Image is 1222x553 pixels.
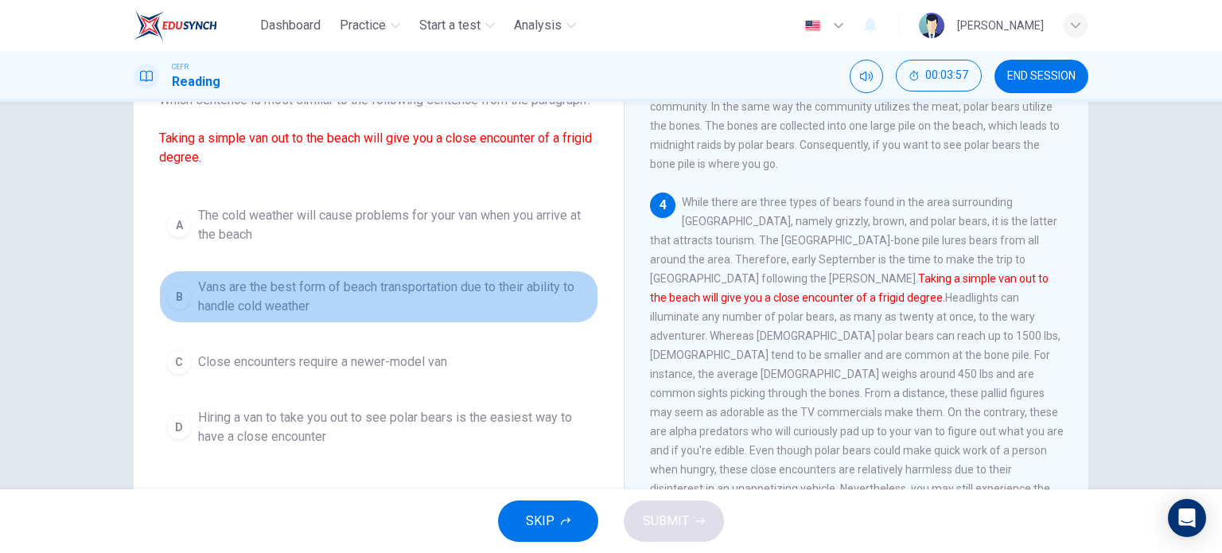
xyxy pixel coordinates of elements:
[159,401,598,454] button: DHiring a van to take you out to see polar bears is the easiest way to have a close encounter
[166,415,192,440] div: D
[198,206,591,244] span: The cold weather will cause problems for your van when you arrive at the beach
[172,72,220,92] h1: Reading
[159,342,598,382] button: CClose encounters require a newer-model van
[514,16,562,35] span: Analysis
[413,11,501,40] button: Start a test
[166,212,192,238] div: A
[159,91,598,167] span: Which sentence is most similar to the following sentence from the paragraph?
[957,16,1044,35] div: [PERSON_NAME]
[896,60,982,93] div: Hide
[134,10,217,41] img: EduSynch logo
[159,271,598,323] button: BVans are the best form of beach transportation due to their ability to handle cold weather
[340,16,386,35] span: Practice
[650,196,1064,514] span: While there are three types of bears found in the area surrounding [GEOGRAPHIC_DATA], namely griz...
[1007,70,1076,83] span: END SESSION
[134,10,254,41] a: EduSynch logo
[919,13,944,38] img: Profile picture
[333,11,407,40] button: Practice
[896,60,982,92] button: 00:03:57
[198,408,591,446] span: Hiring a van to take you out to see polar bears is the easiest way to have a close encounter
[526,510,555,532] span: SKIP
[508,11,582,40] button: Analysis
[172,61,189,72] span: CEFR
[159,199,598,251] button: AThe cold weather will cause problems for your van when you arrive at the beach
[803,20,823,32] img: en
[925,69,968,82] span: 00:03:57
[650,193,675,218] div: 4
[419,16,481,35] span: Start a test
[254,11,327,40] button: Dashboard
[159,130,592,165] font: Taking a simple van out to the beach will give you a close encounter of a frigid degree.
[198,352,447,372] span: Close encounters require a newer-model van
[994,60,1088,93] button: END SESSION
[198,278,591,316] span: Vans are the best form of beach transportation due to their ability to handle cold weather
[166,284,192,310] div: B
[850,60,883,93] div: Mute
[166,349,192,375] div: C
[1168,499,1206,537] div: Open Intercom Messenger
[260,16,321,35] span: Dashboard
[498,500,598,542] button: SKIP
